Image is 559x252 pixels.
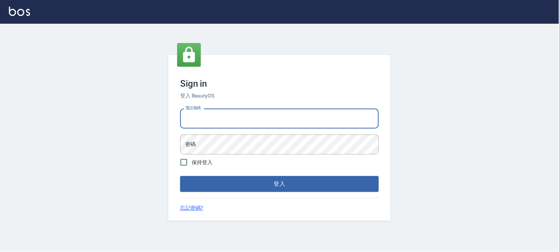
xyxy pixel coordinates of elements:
h3: Sign in [180,79,379,89]
label: 電話號碼 [185,105,201,111]
h6: 登入 BeautyOS [180,92,379,100]
a: 忘記密碼? [180,204,204,212]
img: Logo [9,7,30,16]
span: 保持登入 [192,159,212,166]
button: 登入 [180,176,379,192]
